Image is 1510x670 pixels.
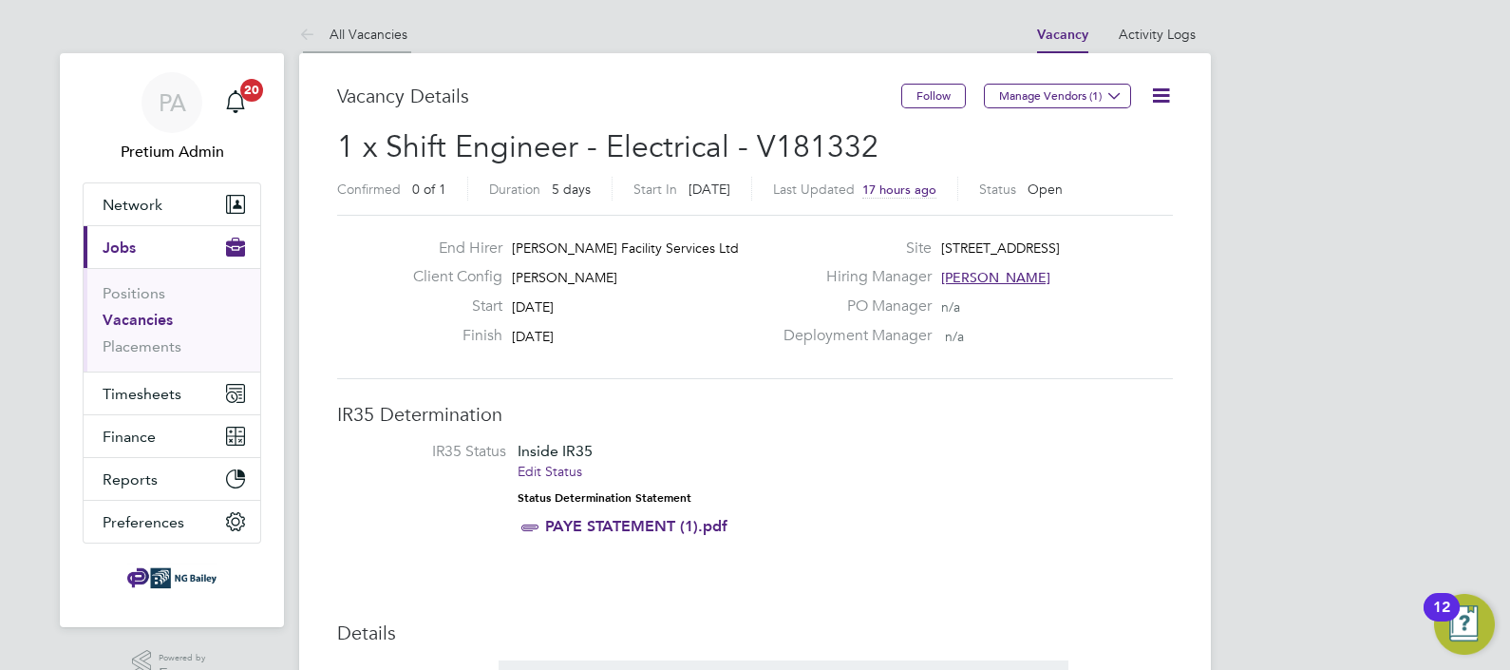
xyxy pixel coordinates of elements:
[83,72,261,163] a: PAPretium Admin
[689,181,730,198] span: [DATE]
[159,650,212,666] span: Powered by
[240,79,263,102] span: 20
[518,442,593,460] span: Inside IR35
[84,268,260,372] div: Jobs
[545,517,727,535] a: PAYE STATEMENT (1).pdf
[84,226,260,268] button: Jobs
[633,181,677,198] label: Start In
[84,183,260,225] button: Network
[901,84,966,108] button: Follow
[489,181,540,198] label: Duration
[127,563,217,593] img: ngbailey-logo-retina.png
[1433,607,1450,632] div: 12
[398,267,502,287] label: Client Config
[772,297,932,316] label: PO Manager
[103,284,165,302] a: Positions
[103,311,173,329] a: Vacancies
[518,491,691,505] strong: Status Determination Statement
[1119,26,1196,43] a: Activity Logs
[862,182,936,198] span: 17 hours ago
[83,563,261,593] a: Go to home page
[412,181,446,198] span: 0 of 1
[103,428,156,446] span: Finance
[83,141,261,163] span: Pretium Admin
[60,53,284,627] nav: Main navigation
[337,128,878,165] span: 1 x Shift Engineer - Electrical - V181332
[773,181,855,198] label: Last Updated
[356,442,506,462] label: IR35 Status
[518,463,582,480] a: Edit Status
[1434,594,1495,655] button: Open Resource Center, 12 new notifications
[217,72,255,133] a: 20
[103,196,162,214] span: Network
[398,326,502,346] label: Finish
[772,267,932,287] label: Hiring Manager
[84,415,260,457] button: Finance
[337,402,1173,427] h3: IR35 Determination
[103,513,184,531] span: Preferences
[979,181,1016,198] label: Status
[337,84,901,108] h3: Vacancy Details
[512,269,617,286] span: [PERSON_NAME]
[984,84,1131,108] button: Manage Vendors (1)
[941,239,1060,257] span: [STREET_ADDRESS]
[945,328,964,345] span: n/a
[103,470,158,488] span: Reports
[84,458,260,500] button: Reports
[772,239,932,258] label: Site
[1037,27,1088,43] a: Vacancy
[552,181,591,198] span: 5 days
[512,328,554,345] span: [DATE]
[159,90,186,115] span: PA
[299,26,407,43] a: All Vacancies
[84,373,260,414] button: Timesheets
[772,326,932,346] label: Deployment Manager
[512,298,554,316] span: [DATE]
[337,621,1173,645] h3: Details
[398,297,502,316] label: Start
[941,269,1050,286] span: [PERSON_NAME]
[398,239,502,258] label: End Hirer
[1028,181,1063,198] span: Open
[103,239,136,257] span: Jobs
[941,298,960,316] span: n/a
[103,385,181,403] span: Timesheets
[512,239,739,257] span: [PERSON_NAME] Facility Services Ltd
[84,501,260,543] button: Preferences
[337,181,401,198] label: Confirmed
[103,337,181,355] a: Placements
